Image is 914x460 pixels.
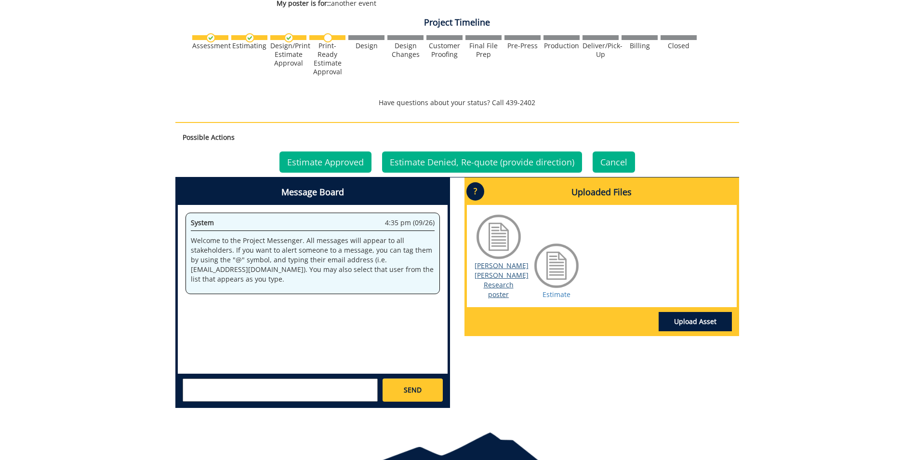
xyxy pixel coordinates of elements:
p: ? [466,182,484,201]
div: Closed [661,41,697,50]
span: 4:35 pm (09/26) [385,218,435,228]
h4: Project Timeline [175,18,739,27]
a: Cancel [593,151,635,173]
div: Pre-Press [504,41,541,50]
h4: Message Board [178,180,448,205]
h4: Uploaded Files [467,180,737,205]
a: SEND [383,379,442,402]
div: Customer Proofing [426,41,463,59]
div: Final File Prep [465,41,502,59]
img: no [323,33,332,42]
div: Assessment [192,41,228,50]
img: checkmark [284,33,293,42]
div: Design [348,41,384,50]
div: Design/Print Estimate Approval [270,41,306,68]
div: Deliver/Pick-Up [583,41,619,59]
span: SEND [404,385,422,395]
a: [PERSON_NAME] [PERSON_NAME] Research poster [475,261,529,299]
div: Estimating [231,41,267,50]
img: checkmark [206,33,215,42]
div: Production [543,41,580,50]
textarea: messageToSend [183,379,378,402]
a: Upload Asset [659,312,732,331]
a: Estimate [543,290,570,299]
p: Welcome to the Project Messenger. All messages will appear to all stakeholders. If you want to al... [191,236,435,284]
p: Have questions about your status? Call 439-2402 [175,98,739,108]
strong: Possible Actions [183,133,235,142]
div: Billing [622,41,658,50]
a: Estimate Denied, Re-quote (provide direction) [382,151,582,173]
div: Print-Ready Estimate Approval [309,41,345,76]
div: Design Changes [387,41,424,59]
span: System [191,218,214,227]
img: checkmark [245,33,254,42]
a: Estimate Approved [279,151,371,173]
